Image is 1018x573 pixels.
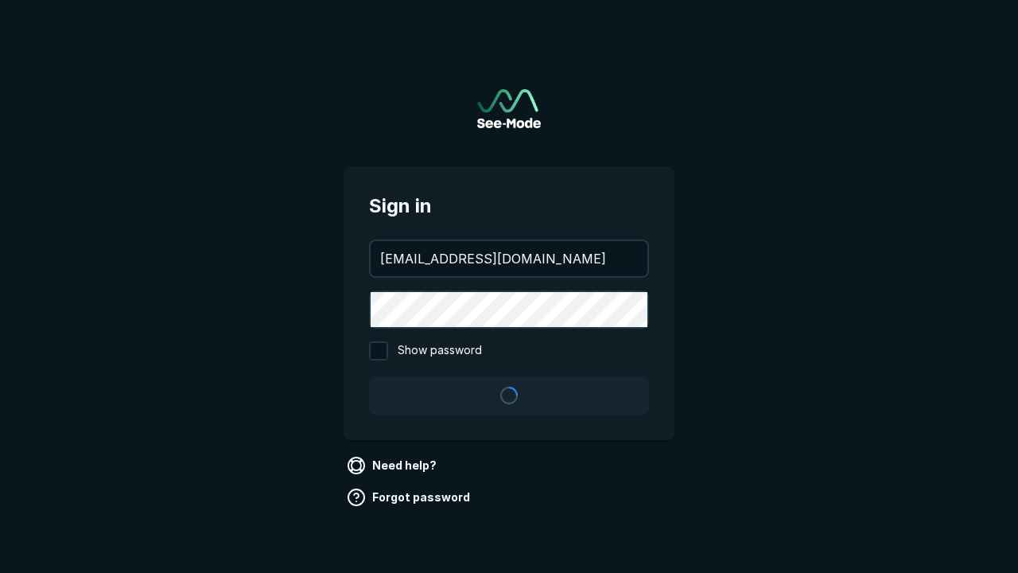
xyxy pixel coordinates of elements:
input: your@email.com [371,241,647,276]
span: Sign in [369,192,649,220]
a: Go to sign in [477,89,541,128]
img: See-Mode Logo [477,89,541,128]
a: Need help? [344,453,443,478]
a: Forgot password [344,485,476,510]
span: Show password [398,341,482,361]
